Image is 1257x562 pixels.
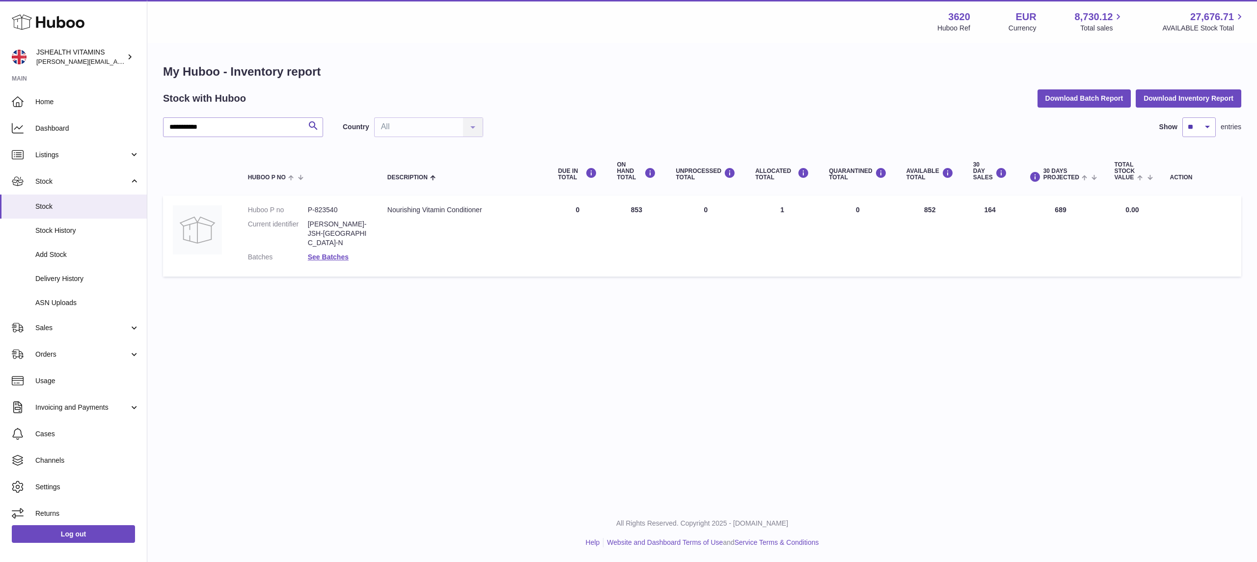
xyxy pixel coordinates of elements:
div: JSHEALTH VITAMINS [36,48,125,66]
span: [PERSON_NAME][EMAIL_ADDRESS][DOMAIN_NAME] [36,57,197,65]
span: Returns [35,509,139,518]
td: 164 [963,196,1017,276]
strong: EUR [1015,10,1036,24]
p: All Rights Reserved. Copyright 2025 - [DOMAIN_NAME] [155,519,1249,528]
span: Dashboard [35,124,139,133]
span: Sales [35,323,129,333]
span: 0 [856,206,860,214]
span: Invoicing and Payments [35,403,129,412]
span: Total sales [1080,24,1124,33]
span: Stock [35,177,129,186]
span: 8,730.12 [1075,10,1113,24]
span: Settings [35,482,139,492]
a: See Batches [308,253,349,261]
dd: P-823540 [308,205,368,215]
span: Stock History [35,226,139,235]
a: 8,730.12 Total sales [1075,10,1124,33]
div: AVAILABLE Total [906,168,954,181]
a: Website and Dashboard Terms of Use [607,538,723,546]
img: product image [173,205,222,254]
span: 0.00 [1125,206,1139,214]
label: Show [1159,122,1177,132]
span: AVAILABLE Stock Total [1162,24,1245,33]
div: 30 DAY SALES [973,162,1007,181]
a: Service Terms & Conditions [735,538,819,546]
h2: Stock with Huboo [163,92,246,105]
dt: Batches [248,253,308,262]
dt: Huboo P no [248,205,308,215]
td: 1 [745,196,819,276]
label: Country [343,122,369,132]
span: Orders [35,350,129,359]
div: ON HAND Total [617,162,656,181]
span: Stock [35,202,139,211]
span: entries [1221,122,1241,132]
span: Channels [35,456,139,465]
td: 0 [548,196,607,276]
div: Nourishing Vitamin Conditioner [387,205,539,215]
a: Log out [12,525,135,543]
span: 30 DAYS PROJECTED [1043,168,1079,181]
span: Add Stock [35,250,139,259]
span: Description [387,174,428,181]
dd: [PERSON_NAME]-JSH-[GEOGRAPHIC_DATA]-N [308,220,368,248]
span: 27,676.71 [1190,10,1234,24]
span: Home [35,97,139,107]
h1: My Huboo - Inventory report [163,64,1241,80]
span: Usage [35,376,139,386]
a: 27,676.71 AVAILABLE Stock Total [1162,10,1245,33]
button: Download Inventory Report [1136,89,1241,107]
a: Help [586,538,600,546]
span: Delivery History [35,274,139,283]
button: Download Batch Report [1038,89,1131,107]
dt: Current identifier [248,220,308,248]
span: Total stock value [1114,162,1135,181]
td: 689 [1017,196,1105,276]
img: francesca@jshealthvitamins.com [12,50,27,64]
span: Cases [35,429,139,439]
div: Currency [1009,24,1037,33]
li: and [603,538,819,547]
span: ASN Uploads [35,298,139,308]
strong: 3620 [948,10,970,24]
div: Huboo Ref [937,24,970,33]
div: DUE IN TOTAL [558,168,597,181]
span: Huboo P no [248,174,286,181]
td: 0 [666,196,745,276]
div: QUARANTINED Total [829,168,887,181]
td: 853 [607,196,666,276]
span: Listings [35,150,129,160]
div: Action [1170,174,1231,181]
div: UNPROCESSED Total [676,168,736,181]
div: ALLOCATED Total [755,168,809,181]
td: 852 [897,196,963,276]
